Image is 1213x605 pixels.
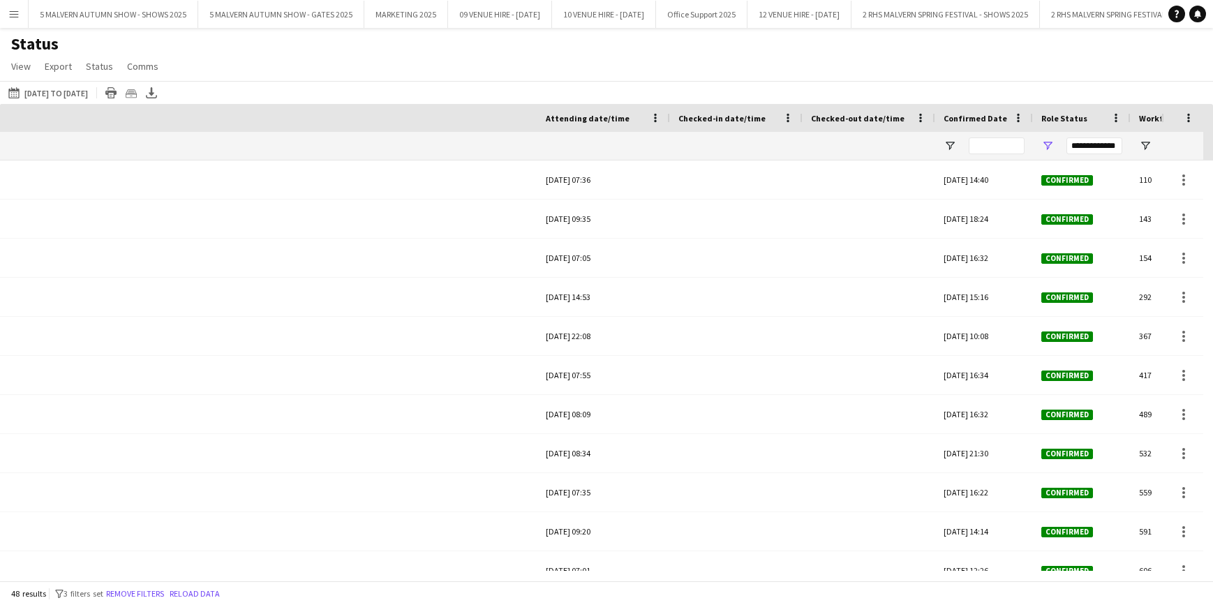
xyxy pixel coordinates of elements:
[1041,331,1093,342] span: Confirmed
[969,137,1025,154] input: Confirmed Date Filter Input
[546,160,662,199] div: [DATE] 07:36
[811,113,905,124] span: Checked-out date/time
[1041,214,1093,225] span: Confirmed
[143,84,160,101] app-action-btn: Export XLSX
[448,1,552,28] button: 09 VENUE HIRE - [DATE]
[935,317,1033,355] div: [DATE] 10:08
[546,278,662,316] div: [DATE] 14:53
[121,57,164,75] a: Comms
[546,356,662,394] div: [DATE] 07:55
[103,84,119,101] app-action-btn: Print
[944,113,1007,124] span: Confirmed Date
[546,512,662,551] div: [DATE] 09:20
[678,113,766,124] span: Checked-in date/time
[80,57,119,75] a: Status
[1041,527,1093,537] span: Confirmed
[29,1,198,28] button: 5 MALVERN AUTUMN SHOW - SHOWS 2025
[1041,253,1093,264] span: Confirmed
[552,1,656,28] button: 10 VENUE HIRE - [DATE]
[935,160,1033,199] div: [DATE] 14:40
[123,84,140,101] app-action-btn: Crew files as ZIP
[546,473,662,511] div: [DATE] 07:35
[546,200,662,238] div: [DATE] 09:35
[1041,488,1093,498] span: Confirmed
[103,586,167,602] button: Remove filters
[6,57,36,75] a: View
[935,239,1033,277] div: [DATE] 16:32
[935,395,1033,433] div: [DATE] 16:32
[364,1,448,28] button: MARKETING 2025
[86,60,113,73] span: Status
[935,278,1033,316] div: [DATE] 15:16
[935,512,1033,551] div: [DATE] 14:14
[546,113,630,124] span: Attending date/time
[45,60,72,73] span: Export
[1041,175,1093,186] span: Confirmed
[935,200,1033,238] div: [DATE] 18:24
[64,588,103,599] span: 3 filters set
[39,57,77,75] a: Export
[656,1,747,28] button: Office Support 2025
[1041,566,1093,576] span: Confirmed
[1041,140,1054,152] button: Open Filter Menu
[546,395,662,433] div: [DATE] 08:09
[127,60,158,73] span: Comms
[546,551,662,590] div: [DATE] 07:01
[1041,410,1093,420] span: Confirmed
[1041,449,1093,459] span: Confirmed
[546,239,662,277] div: [DATE] 07:05
[1041,292,1093,303] span: Confirmed
[935,434,1033,472] div: [DATE] 21:30
[167,586,223,602] button: Reload data
[935,356,1033,394] div: [DATE] 16:34
[198,1,364,28] button: 5 MALVERN AUTUMN SHOW - GATES 2025
[11,60,31,73] span: View
[546,317,662,355] div: [DATE] 22:08
[1041,113,1087,124] span: Role Status
[546,434,662,472] div: [DATE] 08:34
[944,140,956,152] button: Open Filter Menu
[1139,113,1191,124] span: Workforce ID
[6,84,91,101] button: [DATE] to [DATE]
[747,1,851,28] button: 12 VENUE HIRE - [DATE]
[1139,140,1152,152] button: Open Filter Menu
[1041,371,1093,381] span: Confirmed
[935,551,1033,590] div: [DATE] 12:26
[935,473,1033,511] div: [DATE] 16:22
[851,1,1040,28] button: 2 RHS MALVERN SPRING FESTIVAL - SHOWS 2025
